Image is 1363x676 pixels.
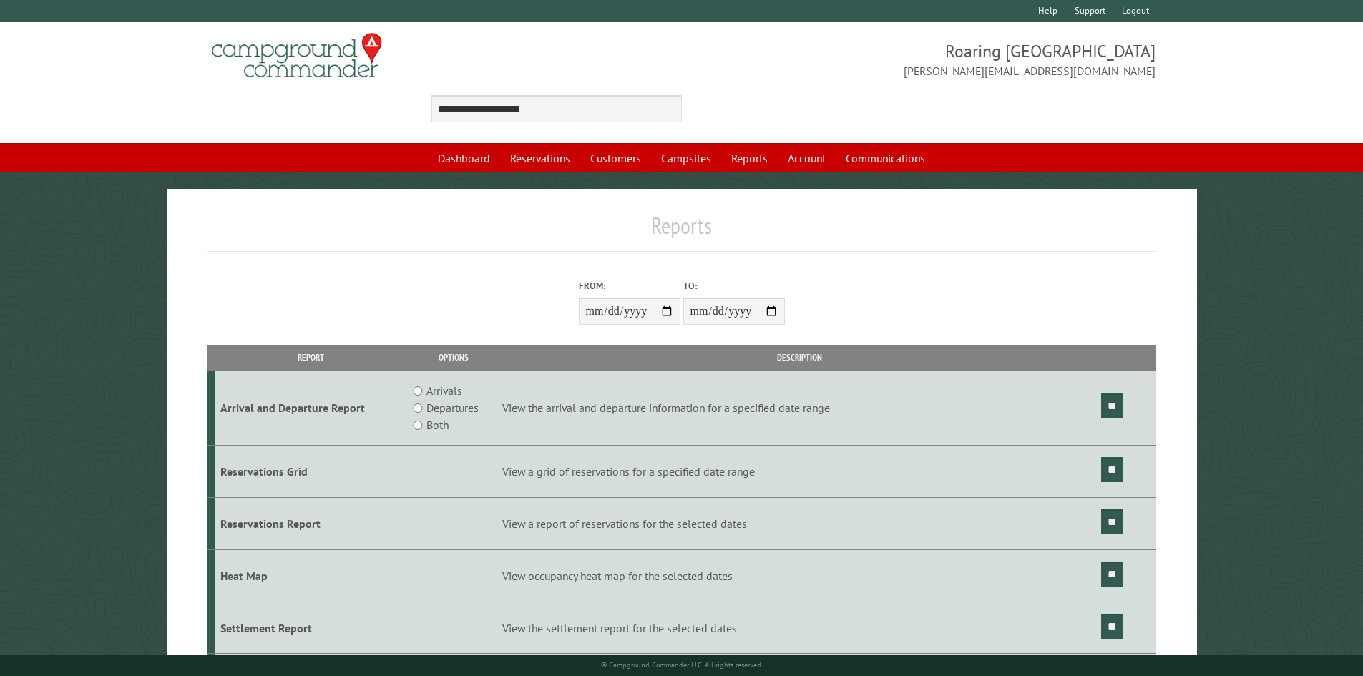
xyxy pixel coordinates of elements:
[215,345,407,370] th: Report
[582,144,650,172] a: Customers
[406,345,499,370] th: Options
[500,371,1099,446] td: View the arrival and departure information for a specified date range
[500,498,1099,550] td: View a report of reservations for the selected dates
[426,399,479,416] label: Departures
[215,549,407,602] td: Heat Map
[215,602,407,654] td: Settlement Report
[500,446,1099,498] td: View a grid of reservations for a specified date range
[207,28,386,84] img: Campground Commander
[779,144,834,172] a: Account
[837,144,934,172] a: Communications
[426,416,449,433] label: Both
[215,371,407,446] td: Arrival and Departure Report
[653,144,720,172] a: Campsites
[500,345,1099,370] th: Description
[601,660,763,670] small: © Campground Commander LLC. All rights reserved.
[426,382,462,399] label: Arrivals
[579,279,680,293] label: From:
[682,39,1156,79] span: Roaring [GEOGRAPHIC_DATA] [PERSON_NAME][EMAIL_ADDRESS][DOMAIN_NAME]
[207,212,1156,251] h1: Reports
[429,144,499,172] a: Dashboard
[215,498,407,550] td: Reservations Report
[683,279,785,293] label: To:
[500,602,1099,654] td: View the settlement report for the selected dates
[502,144,579,172] a: Reservations
[723,144,776,172] a: Reports
[500,549,1099,602] td: View occupancy heat map for the selected dates
[215,446,407,498] td: Reservations Grid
